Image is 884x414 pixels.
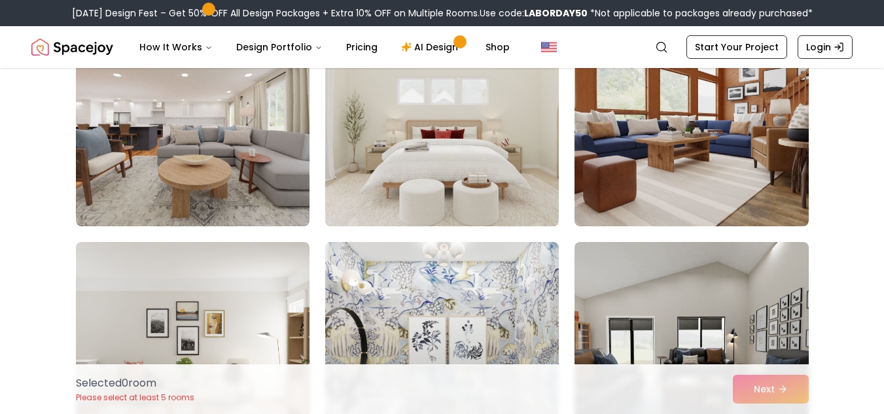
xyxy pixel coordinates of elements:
[391,34,472,60] a: AI Design
[686,35,787,59] a: Start Your Project
[31,26,853,68] nav: Global
[129,34,223,60] button: How It Works
[475,34,520,60] a: Shop
[226,34,333,60] button: Design Portfolio
[31,34,113,60] img: Spacejoy Logo
[524,7,588,20] b: LABORDAY50
[480,7,588,20] span: Use code:
[72,7,813,20] div: [DATE] Design Fest – Get 50% OFF All Design Packages + Extra 10% OFF on Multiple Rooms.
[76,375,194,391] p: Selected 0 room
[588,7,813,20] span: *Not applicable to packages already purchased*
[798,35,853,59] a: Login
[129,34,520,60] nav: Main
[319,12,565,232] img: Room room-32
[575,17,808,226] img: Room room-33
[76,17,309,226] img: Room room-31
[541,39,557,55] img: United States
[336,34,388,60] a: Pricing
[31,34,113,60] a: Spacejoy
[76,392,194,403] p: Please select at least 5 rooms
